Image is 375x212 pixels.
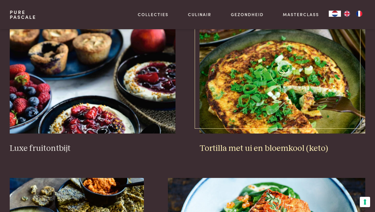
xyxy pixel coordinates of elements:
a: Masterclass [283,11,319,18]
button: Uw voorkeuren voor toestemming voor trackingtechnologieën [360,197,370,207]
img: Luxe fruitontbijt [10,12,175,134]
h3: Tortilla met ui en bloemkool (keto) [200,143,365,154]
a: Collecties [138,11,168,18]
a: NL [329,11,341,17]
ul: Language list [341,11,365,17]
a: Gezondheid [231,11,264,18]
aside: Language selected: Nederlands [329,11,365,17]
a: Culinair [188,11,211,18]
a: PurePascale [10,10,36,19]
a: FR [353,11,365,17]
img: Tortilla met ui en bloemkool (keto) [200,12,365,134]
h3: Luxe fruitontbijt [10,143,175,154]
a: Luxe fruitontbijt Luxe fruitontbijt [10,12,175,154]
div: Language [329,11,341,17]
a: EN [341,11,353,17]
a: Tortilla met ui en bloemkool (keto) Tortilla met ui en bloemkool (keto) [200,12,365,154]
